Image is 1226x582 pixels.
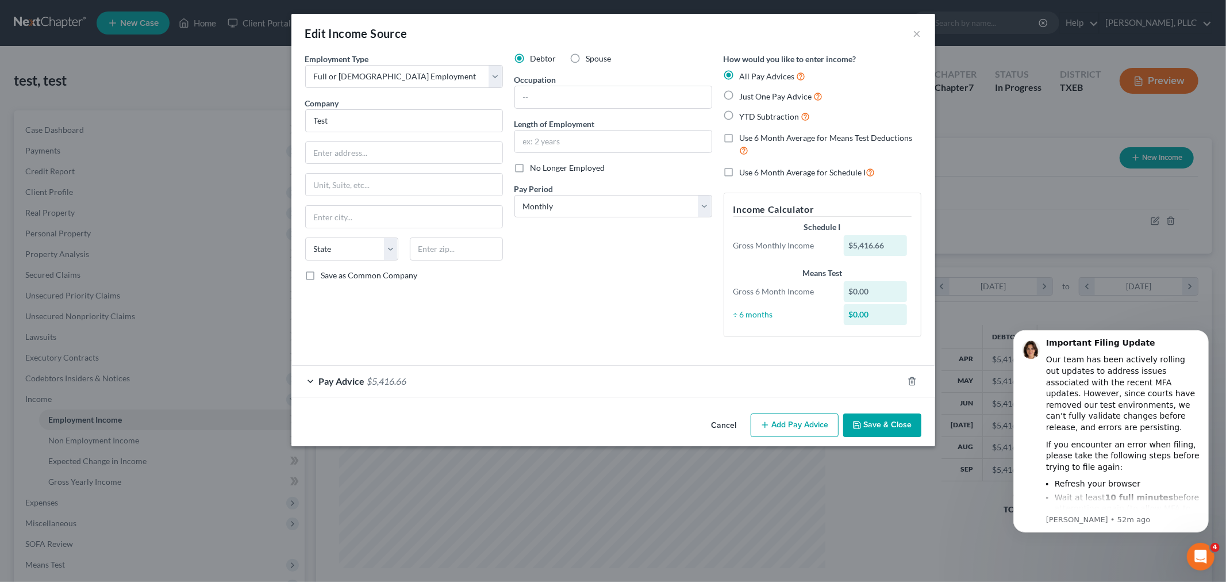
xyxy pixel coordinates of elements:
span: Debtor [531,53,556,63]
h5: Income Calculator [733,202,912,217]
span: Company [305,98,339,108]
div: Gross Monthly Income [728,240,839,251]
span: 4 [1210,543,1220,552]
span: Pay Advice [319,376,365,386]
div: $0.00 [844,304,907,325]
span: Save as Common Company [321,270,418,280]
div: Schedule I [733,221,912,233]
button: Cancel [702,415,746,438]
input: Enter address... [306,142,502,164]
div: Edit Income Source [305,25,408,41]
span: All Pay Advices [740,71,795,81]
label: How would you like to enter income? [724,53,856,65]
span: Just One Pay Advice [740,91,812,101]
span: Pay Period [514,184,554,194]
button: × [913,26,921,40]
span: Use 6 Month Average for Means Test Deductions [740,133,913,143]
input: -- [515,86,712,108]
iframe: Intercom live chat [1187,543,1215,570]
span: No Longer Employed [531,163,605,173]
div: ÷ 6 months [728,309,839,320]
div: $0.00 [844,281,907,302]
input: Unit, Suite, etc... [306,174,502,196]
span: $5,416.66 [367,376,407,386]
input: Enter zip... [410,238,503,261]
label: Length of Employment [514,118,595,130]
span: Use 6 Month Average for Schedule I [740,167,866,177]
button: Add Pay Advice [751,413,839,438]
div: $5,416.66 [844,235,907,256]
span: Employment Type [305,54,369,64]
iframe: Intercom notifications message [996,316,1226,576]
label: Occupation [514,74,556,86]
button: Save & Close [843,413,921,438]
span: Spouse [586,53,612,63]
span: YTD Subtraction [740,112,800,121]
input: Enter city... [306,206,502,228]
input: Search company by name... [305,109,503,132]
input: ex: 2 years [515,131,712,152]
div: Gross 6 Month Income [728,286,839,297]
div: Means Test [733,267,912,279]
